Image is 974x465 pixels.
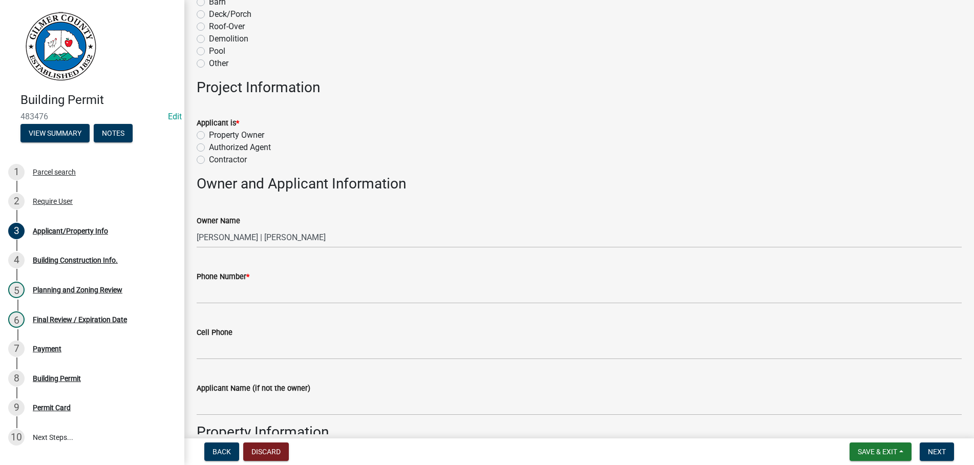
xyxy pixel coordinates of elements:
[209,57,228,70] label: Other
[243,442,289,461] button: Discard
[209,20,245,33] label: Roof-Over
[20,11,97,82] img: Gilmer County, Georgia
[209,154,247,166] label: Contractor
[94,124,133,142] button: Notes
[168,112,182,121] wm-modal-confirm: Edit Application Number
[197,79,962,96] h3: Project Information
[8,282,25,298] div: 5
[20,112,164,121] span: 483476
[197,120,239,127] label: Applicant is
[33,286,122,293] div: Planning and Zoning Review
[8,193,25,209] div: 2
[33,404,71,411] div: Permit Card
[20,130,90,138] wm-modal-confirm: Summary
[858,448,897,456] span: Save & Exit
[209,141,271,154] label: Authorized Agent
[920,442,954,461] button: Next
[33,375,81,382] div: Building Permit
[204,442,239,461] button: Back
[8,223,25,239] div: 3
[33,345,61,352] div: Payment
[20,93,176,108] h4: Building Permit
[209,33,248,45] label: Demolition
[33,168,76,176] div: Parcel search
[197,424,962,441] h3: Property Information
[928,448,946,456] span: Next
[94,130,133,138] wm-modal-confirm: Notes
[8,429,25,446] div: 10
[197,385,310,392] label: Applicant Name (if not the owner)
[33,227,108,235] div: Applicant/Property Info
[8,311,25,328] div: 6
[20,124,90,142] button: View Summary
[8,341,25,357] div: 7
[213,448,231,456] span: Back
[209,8,251,20] label: Deck/Porch
[209,45,225,57] label: Pool
[8,164,25,180] div: 1
[33,257,118,264] div: Building Construction Info.
[197,218,240,225] label: Owner Name
[168,112,182,121] a: Edit
[33,198,73,205] div: Require User
[197,175,962,193] h3: Owner and Applicant Information
[197,329,232,336] label: Cell Phone
[8,252,25,268] div: 4
[209,129,264,141] label: Property Owner
[33,316,127,323] div: Final Review / Expiration Date
[8,399,25,416] div: 9
[8,370,25,387] div: 8
[850,442,912,461] button: Save & Exit
[197,273,249,281] label: Phone Number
